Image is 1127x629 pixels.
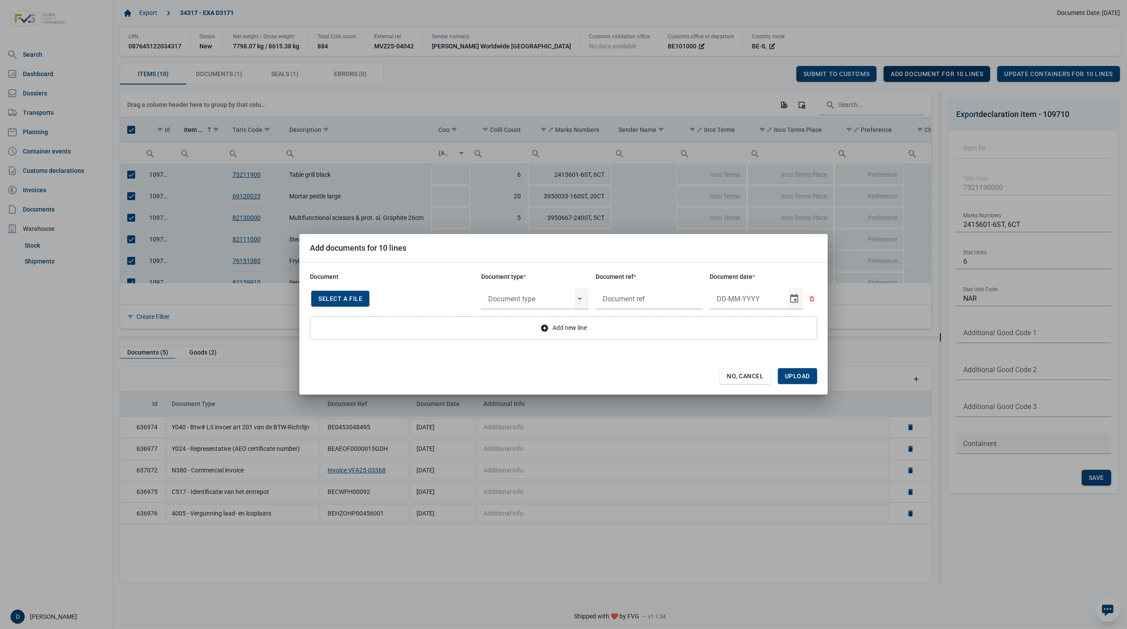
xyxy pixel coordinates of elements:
input: Document ref [596,288,703,309]
div: Document type [481,273,589,281]
input: Document date [710,288,789,309]
div: Select [789,288,799,309]
span: No, Cancel [727,373,764,380]
div: Add documents for 10 lines [310,243,406,253]
div: Document ref [596,273,703,281]
span: Upload [785,373,810,380]
div: Document [310,273,474,281]
div: Select a file [311,291,369,307]
div: Add new line [310,316,817,340]
input: Document type [481,288,575,309]
div: No, Cancel [720,368,771,384]
div: Document date [710,273,817,281]
div: Upload [778,368,817,384]
div: Select [575,288,585,309]
span: Select a file [318,295,362,302]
